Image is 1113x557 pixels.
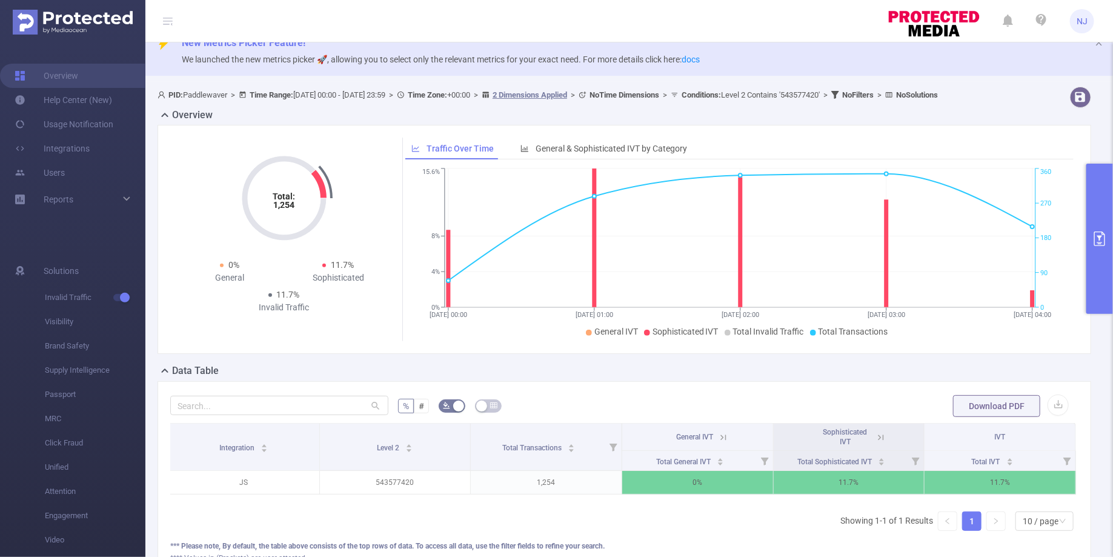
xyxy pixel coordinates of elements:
[427,144,494,153] span: Traffic Over Time
[774,471,925,494] p: 11.7%
[158,91,168,99] i: icon: user
[170,541,1078,552] div: *** Please note, By default, the table above consists of the top rows of data. To access all data...
[986,512,1006,531] li: Next Page
[45,382,145,407] span: Passport
[717,456,724,464] div: Sort
[1006,456,1013,460] i: icon: caret-up
[820,90,831,99] span: >
[502,444,563,452] span: Total Transactions
[653,327,719,336] span: Sophisticated IVT
[250,90,293,99] b: Time Range:
[1040,168,1051,176] tspan: 360
[261,442,268,450] div: Sort
[172,364,219,378] h2: Data Table
[15,161,65,185] a: Users
[470,90,482,99] span: >
[567,90,579,99] span: >
[995,433,1006,441] span: IVT
[403,401,409,411] span: %
[878,461,885,464] i: icon: caret-down
[182,37,305,48] span: New Metrics Picker Feature!
[656,458,713,466] span: Total General IVT
[385,90,397,99] span: >
[1058,451,1075,470] i: Filter menu
[219,444,256,452] span: Integration
[907,451,924,470] i: Filter menu
[170,396,388,415] input: Search...
[953,395,1040,417] button: Download PDF
[896,90,938,99] b: No Solutions
[962,512,982,531] li: 1
[568,442,575,446] i: icon: caret-up
[182,55,700,64] span: We launched the new metrics picker 🚀, allowing you to select only the relevant metrics for your e...
[430,311,467,319] tspan: [DATE] 00:00
[44,187,73,212] a: Reports
[168,90,183,99] b: PID:
[963,512,981,530] a: 1
[520,144,529,153] i: icon: bar-chart
[377,444,402,452] span: Level 2
[1006,461,1013,464] i: icon: caret-down
[175,272,284,284] div: General
[677,433,714,441] span: General IVT
[868,311,905,319] tspan: [DATE] 03:00
[878,456,885,464] div: Sort
[273,200,294,210] tspan: 1,254
[431,233,440,241] tspan: 8%
[431,304,440,312] tspan: 0%
[45,431,145,455] span: Click Fraud
[45,285,145,310] span: Invalid Traffic
[1006,456,1014,464] div: Sort
[277,290,300,299] span: 11.7%
[605,424,622,470] i: Filter menu
[228,260,239,270] span: 0%
[878,456,885,460] i: icon: caret-up
[15,88,112,112] a: Help Center (New)
[1040,304,1044,312] tspan: 0
[45,528,145,552] span: Video
[331,260,354,270] span: 11.7%
[44,195,73,204] span: Reports
[44,259,79,283] span: Solutions
[1040,269,1048,277] tspan: 90
[1077,9,1088,33] span: NJ
[682,90,721,99] b: Conditions :
[576,311,613,319] tspan: [DATE] 01:00
[471,471,622,494] p: 1,254
[1023,512,1058,530] div: 10 / page
[1040,199,1051,207] tspan: 270
[45,310,145,334] span: Visibility
[15,64,78,88] a: Overview
[230,301,339,314] div: Invalid Traffic
[717,461,723,464] i: icon: caret-down
[45,358,145,382] span: Supply Intelligence
[972,458,1002,466] span: Total IVT
[15,112,113,136] a: Usage Notification
[590,90,659,99] b: No Time Dimensions
[431,268,440,276] tspan: 4%
[273,192,295,201] tspan: Total:
[168,471,319,494] p: JS
[490,402,497,409] i: icon: table
[45,455,145,479] span: Unified
[408,90,447,99] b: Time Zone:
[227,90,239,99] span: >
[422,168,440,176] tspan: 15.6%
[568,447,575,451] i: icon: caret-down
[261,447,268,451] i: icon: caret-down
[842,90,874,99] b: No Filters
[682,90,820,99] span: Level 2 Contains '543577420'
[45,334,145,358] span: Brand Safety
[419,401,424,411] span: #
[13,10,133,35] img: Protected Media
[797,458,874,466] span: Total Sophisticated IVT
[45,407,145,431] span: MRC
[406,442,413,446] i: icon: caret-up
[992,518,1000,525] i: icon: right
[819,327,888,336] span: Total Transactions
[717,456,723,460] i: icon: caret-up
[622,471,773,494] p: 0%
[15,136,90,161] a: Integrations
[659,90,671,99] span: >
[405,442,413,450] div: Sort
